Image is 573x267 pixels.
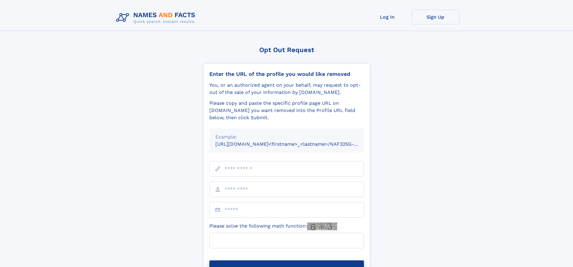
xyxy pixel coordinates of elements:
[209,71,364,77] div: Enter the URL of the profile you would like removed
[411,10,460,24] a: Sign Up
[215,133,358,141] div: Example:
[363,10,411,24] a: Log In
[209,222,337,230] label: Please solve the following math function:
[215,141,375,147] small: [URL][DOMAIN_NAME]<firstname>_<lastname>/NAF325G-xxxxxxxx
[209,82,364,96] div: You, or an authorized agent on your behalf, may request to opt-out of the sale of your informatio...
[209,100,364,121] div: Please copy and paste the specific profile page URL on [DOMAIN_NAME] you want removed into the Pr...
[203,46,370,54] div: Opt Out Request
[114,10,200,26] img: Logo Names and Facts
